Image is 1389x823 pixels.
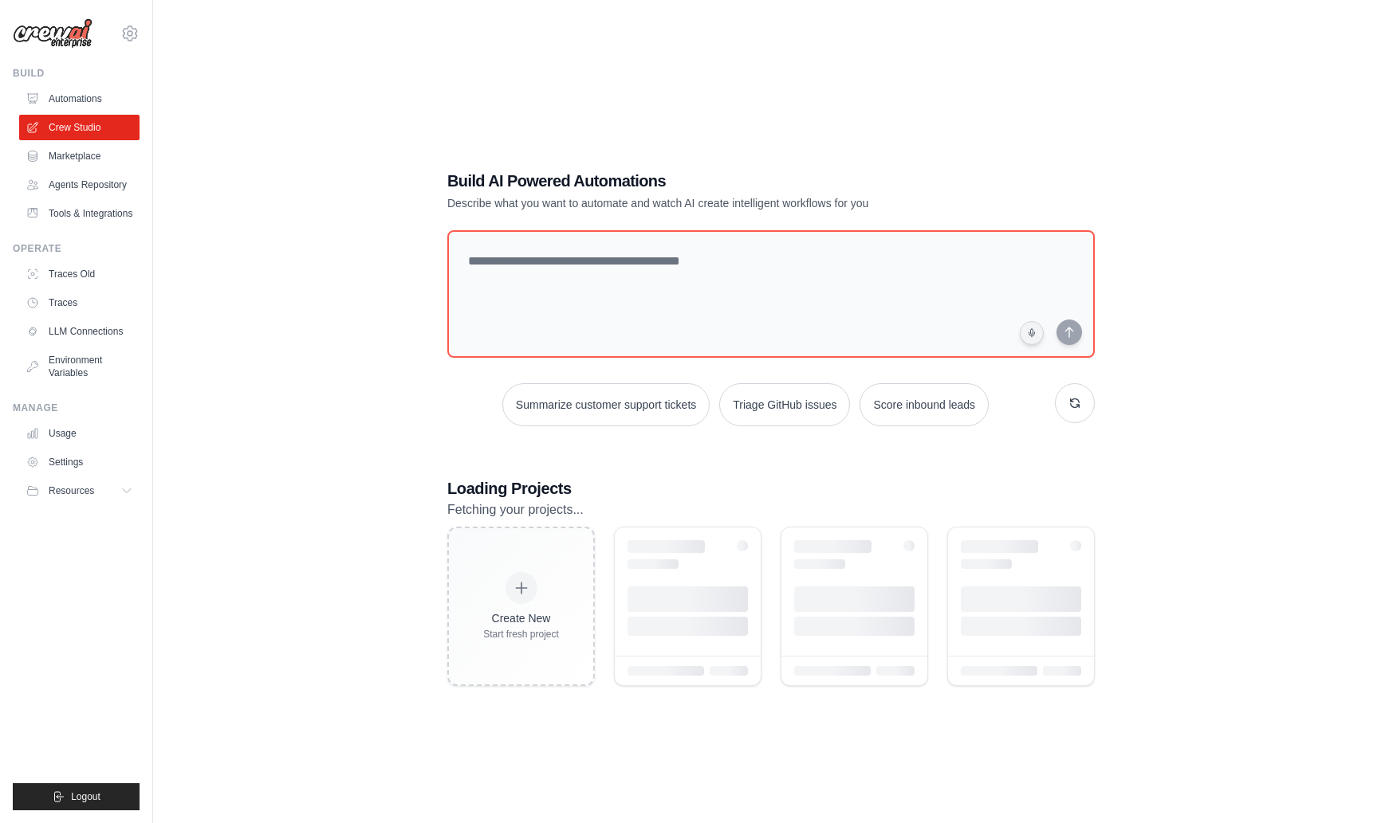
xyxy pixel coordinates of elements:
[19,86,140,112] a: Automations
[719,383,850,426] button: Triage GitHub issues
[483,628,559,641] div: Start fresh project
[19,449,140,475] a: Settings
[19,201,140,226] a: Tools & Integrations
[49,484,94,497] span: Resources
[1055,383,1095,423] button: Get new suggestions
[502,383,710,426] button: Summarize customer support tickets
[19,172,140,198] a: Agents Repository
[19,143,140,169] a: Marketplace
[19,478,140,504] button: Resources
[19,347,140,386] a: Environment Variables
[71,790,100,803] span: Logout
[13,18,92,49] img: Logo
[13,783,140,810] button: Logout
[19,115,140,140] a: Crew Studio
[447,477,1095,500] h3: Loading Projects
[19,290,140,315] a: Traces
[19,319,140,344] a: LLM Connections
[447,195,983,211] p: Describe what you want to automate and watch AI create intelligent workflows for you
[447,500,1095,520] p: Fetching your projects...
[1020,321,1044,345] button: Click to speak your automation idea
[13,242,140,255] div: Operate
[13,67,140,80] div: Build
[19,261,140,287] a: Traces Old
[447,170,983,192] h1: Build AI Powered Automations
[19,421,140,446] a: Usage
[860,383,989,426] button: Score inbound leads
[13,402,140,414] div: Manage
[483,610,559,626] div: Create New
